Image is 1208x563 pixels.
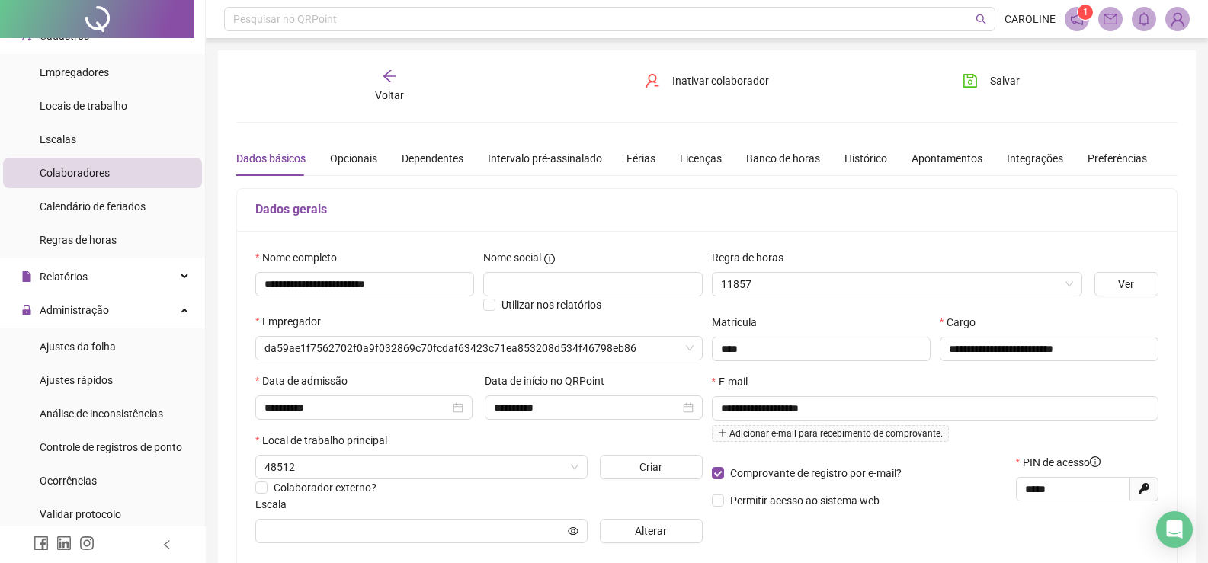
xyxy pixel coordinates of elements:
[1118,276,1134,293] span: Ver
[544,254,555,264] span: info-circle
[1083,7,1088,18] span: 1
[645,73,660,88] span: user-delete
[718,428,727,437] span: plus
[730,467,902,479] span: Comprovante de registro por e-mail?
[633,69,780,93] button: Inativar colaborador
[375,89,404,101] span: Voltar
[40,475,97,487] span: Ocorrências
[1078,5,1093,20] sup: 1
[990,72,1020,89] span: Salvar
[40,508,121,520] span: Validar protocolo
[264,456,578,478] span: 48512
[1090,456,1101,467] span: info-circle
[680,150,722,167] div: Licenças
[21,305,32,315] span: lock
[721,273,1073,296] span: 11857
[255,496,296,513] label: Escala
[255,313,331,330] label: Empregador
[626,150,655,167] div: Férias
[40,441,182,453] span: Controle de registros de ponto
[635,523,667,539] span: Alterar
[712,249,793,266] label: Regra de horas
[40,408,163,420] span: Análise de inconsistências
[1156,511,1193,548] div: Open Intercom Messenger
[40,200,146,213] span: Calendário de feriados
[1166,8,1189,30] img: 89421
[488,150,602,167] div: Intervalo pré-assinalado
[1094,272,1158,296] button: Ver
[672,72,769,89] span: Inativar colaborador
[274,481,376,494] span: Colaborador externo?
[1137,12,1151,26] span: bell
[162,539,172,550] span: left
[40,167,110,179] span: Colaboradores
[639,459,662,475] span: Criar
[1104,12,1117,26] span: mail
[746,150,820,167] div: Banco de horas
[255,200,1158,219] h5: Dados gerais
[79,536,95,551] span: instagram
[40,270,88,283] span: Relatórios
[40,374,113,386] span: Ajustes rápidos
[712,314,767,331] label: Matrícula
[600,519,703,543] button: Alterar
[730,494,880,507] span: Permitir acesso ao sistema web
[1007,150,1063,167] div: Integrações
[330,150,377,167] div: Opcionais
[712,373,758,390] label: E-mail
[1088,150,1147,167] div: Preferências
[34,536,49,551] span: facebook
[963,73,978,88] span: save
[485,373,614,389] label: Data de início no QRPoint
[600,455,703,479] button: Criar
[382,69,397,84] span: arrow-left
[40,133,76,146] span: Escalas
[40,234,117,246] span: Regras de horas
[40,100,127,112] span: Locais de trabalho
[1023,454,1101,471] span: PIN de acesso
[40,66,109,78] span: Empregadores
[402,150,463,167] div: Dependentes
[844,150,887,167] div: Histórico
[976,14,987,25] span: search
[56,536,72,551] span: linkedin
[236,150,306,167] div: Dados básicos
[1070,12,1084,26] span: notification
[568,526,578,536] span: eye
[255,249,347,266] label: Nome completo
[40,304,109,316] span: Administração
[264,337,694,360] span: da59ae1f7562702f0a9f032869c70fcdaf63423c71ea853208d534f46798eb86
[255,432,397,449] label: Local de trabalho principal
[21,271,32,282] span: file
[912,150,982,167] div: Apontamentos
[501,299,601,311] span: Utilizar nos relatórios
[40,341,116,353] span: Ajustes da folha
[483,249,541,266] span: Nome social
[940,314,985,331] label: Cargo
[1005,11,1056,27] span: CAROLINE
[255,373,357,389] label: Data de admissão
[712,425,949,442] span: Adicionar e-mail para recebimento de comprovante.
[951,69,1031,93] button: Salvar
